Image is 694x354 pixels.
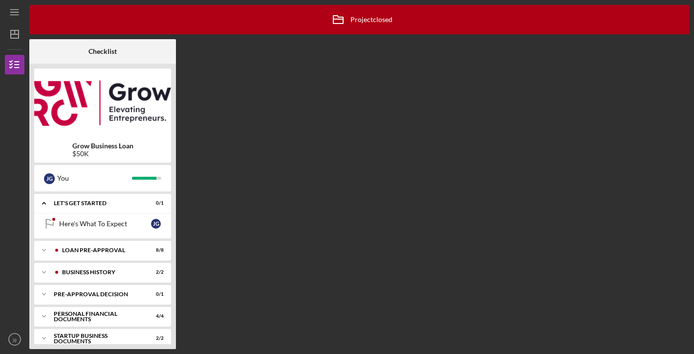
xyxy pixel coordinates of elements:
[146,269,164,275] div: 2 / 2
[54,333,139,344] div: Startup Business Documents
[151,219,161,229] div: j g
[146,313,164,319] div: 4 / 4
[59,220,151,228] div: Here's What To Expect
[54,291,139,297] div: Pre-Approval Decision
[34,73,171,132] img: Product logo
[72,150,133,158] div: $50K
[57,170,132,187] div: You
[54,311,139,322] div: Personal Financial Documents
[146,291,164,297] div: 0 / 1
[5,330,24,349] button: jg
[44,173,55,184] div: j g
[146,247,164,253] div: 8 / 8
[62,247,139,253] div: Loan Pre-Approval
[88,47,117,55] b: Checklist
[54,200,139,206] div: Let's Get Started
[62,269,139,275] div: Business History
[146,200,164,206] div: 0 / 1
[146,335,164,341] div: 2 / 2
[72,142,133,150] b: Grow Business Loan
[39,214,166,234] a: Here's What To Expectjg
[326,7,392,32] div: Project closed
[12,337,16,342] text: jg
